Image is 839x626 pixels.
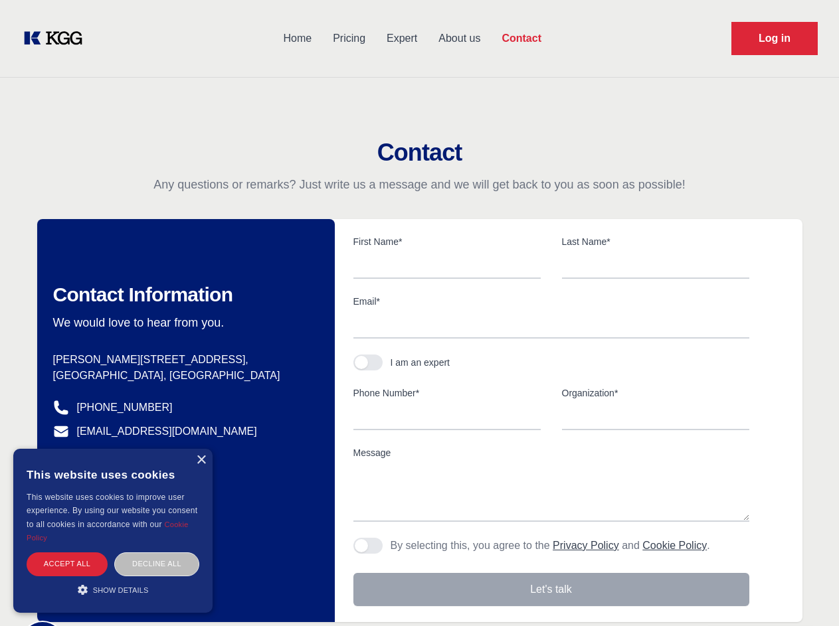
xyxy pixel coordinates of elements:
div: This website uses cookies [27,459,199,491]
a: Request Demo [731,22,818,55]
a: Home [272,21,322,56]
label: Message [353,446,749,459]
div: Decline all [114,552,199,576]
button: Let's talk [353,573,749,606]
div: I am an expert [391,356,450,369]
a: [PHONE_NUMBER] [77,400,173,416]
label: Last Name* [562,235,749,248]
span: Show details [93,586,149,594]
a: @knowledgegategroup [53,447,185,463]
a: About us [428,21,491,56]
a: [EMAIL_ADDRESS][DOMAIN_NAME] [77,424,257,439]
div: Close [196,455,206,465]
a: KOL Knowledge Platform: Talk to Key External Experts (KEE) [21,28,93,49]
label: Organization* [562,386,749,400]
a: Cookie Policy [642,540,707,551]
p: Any questions or remarks? Just write us a message and we will get back to you as soon as possible! [16,177,823,193]
p: [PERSON_NAME][STREET_ADDRESS], [53,352,314,368]
p: [GEOGRAPHIC_DATA], [GEOGRAPHIC_DATA] [53,368,314,384]
a: Pricing [322,21,376,56]
a: Expert [376,21,428,56]
label: First Name* [353,235,541,248]
iframe: Chat Widget [773,562,839,626]
label: Phone Number* [353,386,541,400]
a: Cookie Policy [27,520,189,542]
label: Email* [353,295,749,308]
p: By selecting this, you agree to the and . [391,538,710,554]
div: Accept all [27,552,108,576]
span: This website uses cookies to improve user experience. By using our website you consent to all coo... [27,493,197,529]
h2: Contact [16,139,823,166]
a: Privacy Policy [553,540,619,551]
h2: Contact Information [53,283,314,307]
p: We would love to hear from you. [53,315,314,331]
a: Contact [491,21,552,56]
div: Show details [27,583,199,596]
